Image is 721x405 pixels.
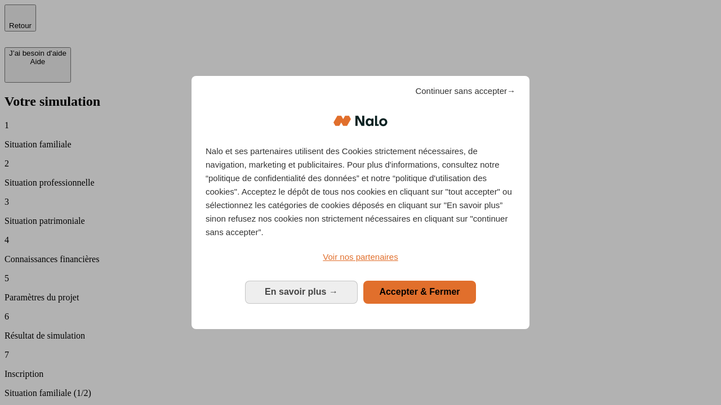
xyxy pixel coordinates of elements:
span: Voir nos partenaires [323,252,398,262]
a: Voir nos partenaires [206,250,515,264]
button: En savoir plus: Configurer vos consentements [245,281,358,303]
span: Accepter & Fermer [379,287,460,296]
p: Nalo et ses partenaires utilisent des Cookies strictement nécessaires, de navigation, marketing e... [206,145,515,239]
button: Accepter & Fermer: Accepter notre traitement des données et fermer [363,281,476,303]
img: Logo [333,104,388,138]
span: En savoir plus → [265,287,338,296]
div: Bienvenue chez Nalo Gestion du consentement [192,76,529,328]
span: Continuer sans accepter→ [415,84,515,98]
